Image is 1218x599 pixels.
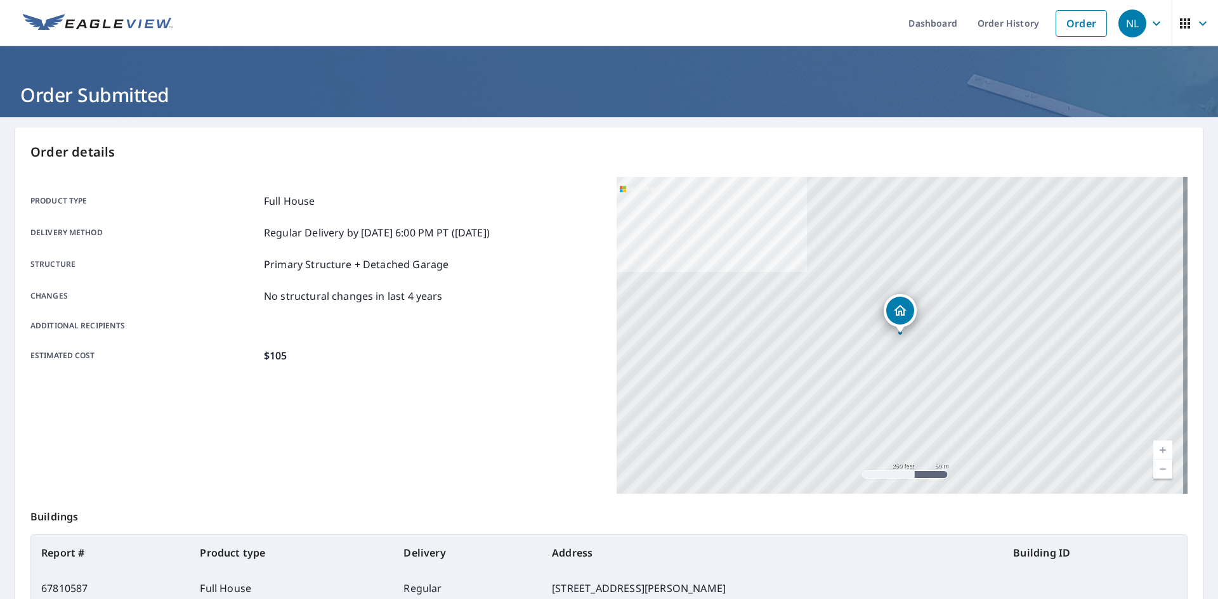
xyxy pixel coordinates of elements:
[542,535,1003,570] th: Address
[1153,460,1172,479] a: Current Level 17, Zoom Out
[1153,441,1172,460] a: Current Level 17, Zoom In
[264,348,287,363] p: $105
[1003,535,1187,570] th: Building ID
[190,535,393,570] th: Product type
[30,143,1188,162] p: Order details
[1118,10,1146,37] div: NL
[1056,10,1107,37] a: Order
[30,348,259,363] p: Estimated cost
[30,225,259,240] p: Delivery method
[264,288,443,304] p: No structural changes in last 4 years
[15,82,1203,108] h1: Order Submitted
[23,14,173,33] img: EV Logo
[30,288,259,304] p: Changes
[264,225,490,240] p: Regular Delivery by [DATE] 6:00 PM PT ([DATE])
[264,193,315,209] p: Full House
[30,494,1188,534] p: Buildings
[31,535,190,570] th: Report #
[30,193,259,209] p: Product type
[264,257,449,272] p: Primary Structure + Detached Garage
[30,320,259,332] p: Additional recipients
[30,257,259,272] p: Structure
[393,535,542,570] th: Delivery
[884,294,917,333] div: Dropped pin, building 1, Residential property, 2021 W Rita Ave Wichita, KS 67213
